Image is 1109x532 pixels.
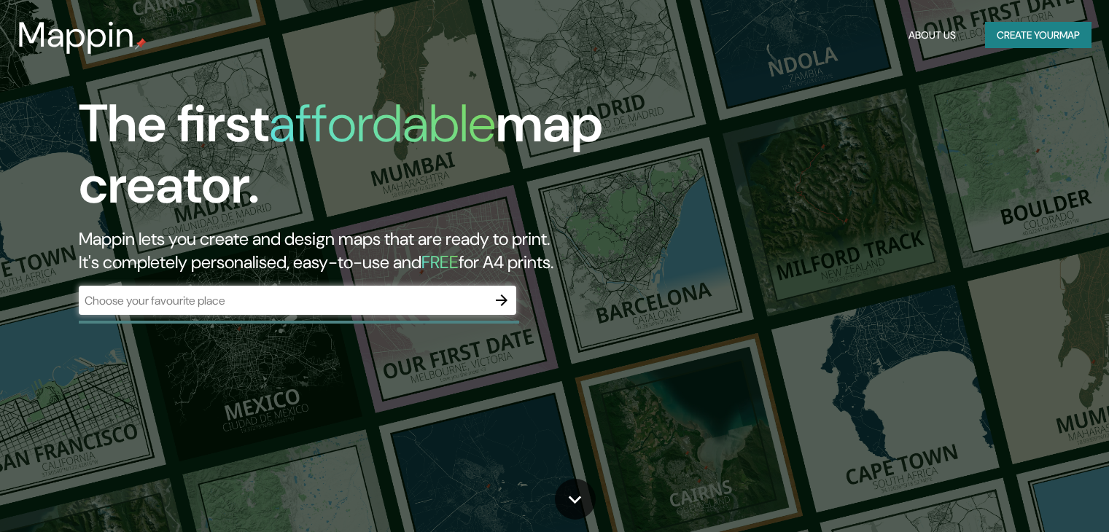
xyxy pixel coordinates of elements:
h3: Mappin [17,15,135,55]
button: About Us [903,22,962,49]
h1: The first map creator. [79,93,634,227]
h1: affordable [269,90,496,157]
h5: FREE [421,251,459,273]
h2: Mappin lets you create and design maps that are ready to print. It's completely personalised, eas... [79,227,634,274]
button: Create yourmap [985,22,1092,49]
input: Choose your favourite place [79,292,487,309]
img: mappin-pin [135,38,147,50]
